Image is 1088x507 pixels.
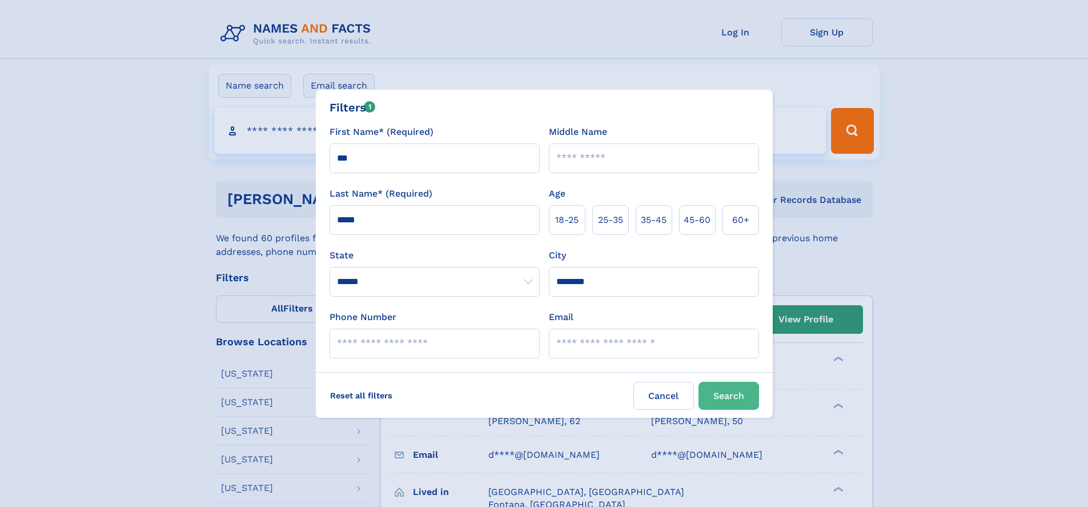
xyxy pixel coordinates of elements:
label: Age [549,187,565,201]
span: 35‑45 [641,213,667,227]
label: Email [549,310,573,324]
span: 18‑25 [555,213,579,227]
label: Phone Number [330,310,396,324]
span: 60+ [732,213,749,227]
label: Reset all filters [323,382,400,409]
label: First Name* (Required) [330,125,433,139]
label: State [330,249,540,262]
div: Filters [330,99,376,116]
label: Cancel [633,382,694,410]
label: Middle Name [549,125,607,139]
label: City [549,249,566,262]
span: 45‑60 [684,213,710,227]
span: 25‑35 [598,213,623,227]
button: Search [698,382,759,410]
label: Last Name* (Required) [330,187,432,201]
